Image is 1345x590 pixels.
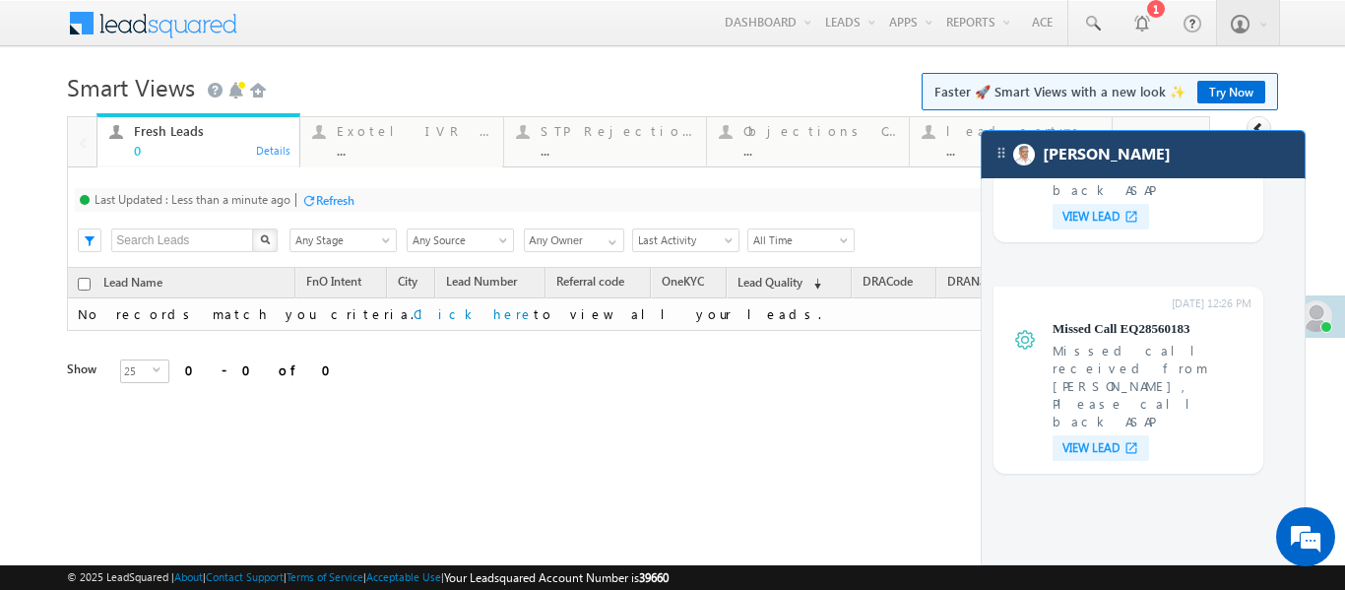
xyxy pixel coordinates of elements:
a: STP Rejection Reason... [503,117,707,166]
div: VIEW LEAD [1053,204,1149,229]
span: DRAName [947,274,1002,289]
a: About [174,570,203,583]
div: ... [743,143,897,158]
a: Lead Number [436,271,527,296]
a: Terms of Service [287,570,363,583]
span: Lead Quality [737,275,802,290]
span: Your Leadsquared Account Number is [444,570,669,585]
div: 0 - 0 of 0 [185,359,343,381]
em: Start Chat [268,455,357,482]
div: Owner Filter [524,228,622,252]
span: All Time [748,231,848,249]
span: Lead Campaign [1039,274,1120,289]
a: Fresh Leads0Details [96,113,300,168]
a: prev [1123,353,1160,384]
a: Contact Support [206,570,284,583]
a: City [388,271,427,296]
a: Referral code [546,271,634,296]
span: VIEW LEAD [1062,440,1120,456]
a: Lead Campaign [1029,271,1129,296]
span: next [1174,351,1210,384]
span: 39660 [639,570,669,585]
span: DRACode [863,274,913,289]
a: Acceptable Use [366,570,441,583]
div: ... [541,143,694,158]
div: Details [255,141,292,159]
span: OneKYC [662,274,704,289]
a: Last Activity [632,229,739,252]
span: VIEW LEAD [1062,209,1120,225]
div: Lead Source Filter [407,228,514,252]
a: OneKYC [652,271,714,296]
img: open [1123,209,1139,225]
img: Carter [1013,144,1035,165]
a: next [1174,353,1210,384]
span: © 2025 LeadSquared | | | | | [67,568,669,587]
span: Any Source [408,231,507,249]
input: Search Leads [111,229,254,252]
button: Actions [1112,189,1199,211]
span: Any Stage [290,231,390,249]
span: Actions [1150,271,1209,296]
a: DRAName [937,271,1012,296]
div: Show [67,361,104,378]
span: 25 [121,361,153,382]
a: Lead Quality (sorted descending) [728,271,831,296]
div: VIEW LEAD [1053,435,1149,461]
span: Missed Call EQ28560183 [1053,320,1251,338]
span: select [153,365,168,374]
span: City [398,274,417,289]
div: Last Updated : Less than a minute ago [95,192,290,207]
span: Smart Views [67,71,195,102]
a: Lead Name [94,272,172,297]
span: Last Activity [633,231,733,249]
div: Exotel IVR 2.0 [337,123,490,139]
span: Referral code [556,274,624,289]
div: carter-dragCarter[PERSON_NAME][DATE] 12:26 PM1Missed Call EQ28560183Missed call received from [PE... [981,130,1306,565]
span: [DATE] 12:26 PM [1087,295,1250,312]
span: Faster 🚀 Smart Views with a new look ✨ [934,82,1265,101]
div: Objections Cases [743,123,897,139]
a: Try Now [1197,81,1265,103]
a: lead capture... [909,117,1113,166]
div: ... [337,143,490,158]
a: Any Stage [289,229,397,252]
div: lead capture [946,123,1100,139]
a: All Time [747,229,855,252]
div: Refresh [316,193,354,208]
div: Fresh Leads [134,123,288,139]
a: FnO Intent [296,271,371,296]
span: Carter [1043,145,1171,164]
span: prev [1123,351,1160,384]
input: Type to Search [524,229,624,252]
div: ... [946,143,1100,158]
img: d_60004797649_company_0_60004797649 [33,103,83,129]
input: Check all records [78,278,91,291]
a: Any Source [407,229,514,252]
div: 0 [134,143,288,158]
a: DRACode [853,271,923,296]
span: FnO Intent [306,274,361,289]
span: Lead Number [446,274,517,289]
img: Search [260,234,270,244]
textarea: Type your message and hit 'Enter' [26,182,359,438]
div: Lead Stage Filter [289,228,397,252]
td: No records match you criteria. to view all your leads. [67,298,1210,331]
a: Click here [414,305,534,322]
img: open [1123,440,1139,456]
div: Minimize live chat window [323,10,370,57]
div: STP Rejection Reason [541,123,694,139]
span: Missed call received from Ravi bansal, Please call back ASAP [1053,342,1251,430]
div: Chat with us now [102,103,331,129]
img: 1 [1013,328,1037,352]
a: Show All Items [598,229,622,249]
a: Exotel IVR 2.0... [299,117,503,166]
a: Objections Cases... [706,117,910,166]
span: (sorted descending) [805,276,821,292]
img: carter-drag [993,145,1009,161]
